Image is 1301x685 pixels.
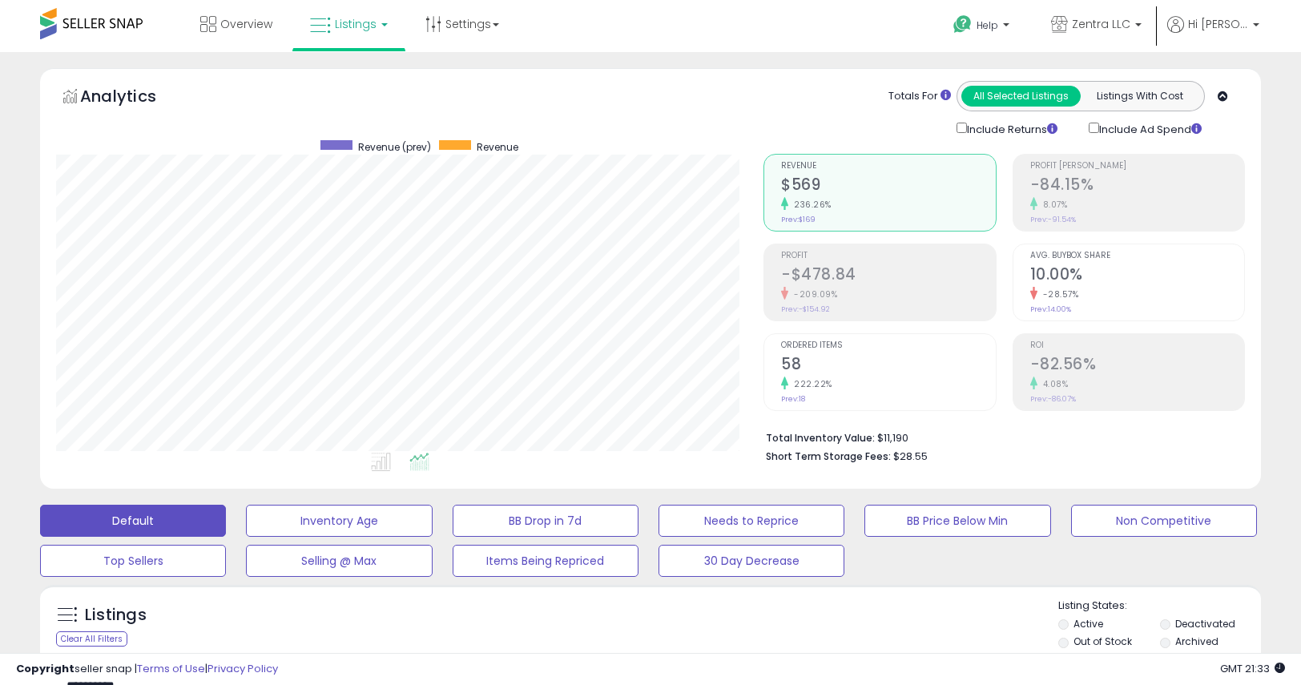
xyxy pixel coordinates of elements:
[453,505,638,537] button: BB Drop in 7d
[659,505,844,537] button: Needs to Reprice
[977,18,998,32] span: Help
[80,85,187,111] h5: Analytics
[945,119,1077,138] div: Include Returns
[16,662,278,677] div: seller snap | |
[1073,635,1132,648] label: Out of Stock
[1030,175,1244,197] h2: -84.15%
[766,427,1233,446] li: $11,190
[659,545,844,577] button: 30 Day Decrease
[1037,199,1068,211] small: 8.07%
[335,16,377,32] span: Listings
[40,505,226,537] button: Default
[781,304,830,314] small: Prev: -$154.92
[1220,661,1285,676] span: 2025-08-17 21:33 GMT
[207,661,278,676] a: Privacy Policy
[781,215,816,224] small: Prev: $169
[1077,119,1227,138] div: Include Ad Spend
[85,604,147,627] h5: Listings
[781,341,995,350] span: Ordered Items
[1188,16,1248,32] span: Hi [PERSON_NAME]
[1175,635,1218,648] label: Archived
[781,175,995,197] h2: $569
[1073,617,1103,631] label: Active
[1037,378,1069,390] small: 4.08%
[1030,394,1076,404] small: Prev: -86.07%
[220,16,272,32] span: Overview
[766,431,875,445] b: Total Inventory Value:
[1071,505,1257,537] button: Non Competitive
[766,449,891,463] b: Short Term Storage Fees:
[1030,355,1244,377] h2: -82.56%
[961,86,1081,107] button: All Selected Listings
[953,14,973,34] i: Get Help
[477,140,518,154] span: Revenue
[1030,252,1244,260] span: Avg. Buybox Share
[453,545,638,577] button: Items Being Repriced
[246,545,432,577] button: Selling @ Max
[781,252,995,260] span: Profit
[788,199,832,211] small: 236.26%
[1167,16,1259,52] a: Hi [PERSON_NAME]
[16,661,75,676] strong: Copyright
[1030,341,1244,350] span: ROI
[1030,215,1076,224] small: Prev: -91.54%
[1030,265,1244,287] h2: 10.00%
[358,140,431,154] span: Revenue (prev)
[1058,598,1261,614] p: Listing States:
[1030,304,1071,314] small: Prev: 14.00%
[781,394,805,404] small: Prev: 18
[137,661,205,676] a: Terms of Use
[781,162,995,171] span: Revenue
[941,2,1025,52] a: Help
[781,265,995,287] h2: -$478.84
[1037,288,1079,300] small: -28.57%
[56,631,127,647] div: Clear All Filters
[888,89,951,104] div: Totals For
[1080,86,1199,107] button: Listings With Cost
[864,505,1050,537] button: BB Price Below Min
[788,378,832,390] small: 222.22%
[1030,162,1244,171] span: Profit [PERSON_NAME]
[246,505,432,537] button: Inventory Age
[893,449,928,464] span: $28.55
[40,545,226,577] button: Top Sellers
[1175,617,1235,631] label: Deactivated
[781,355,995,377] h2: 58
[1072,16,1130,32] span: Zentra LLC
[788,288,837,300] small: -209.09%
